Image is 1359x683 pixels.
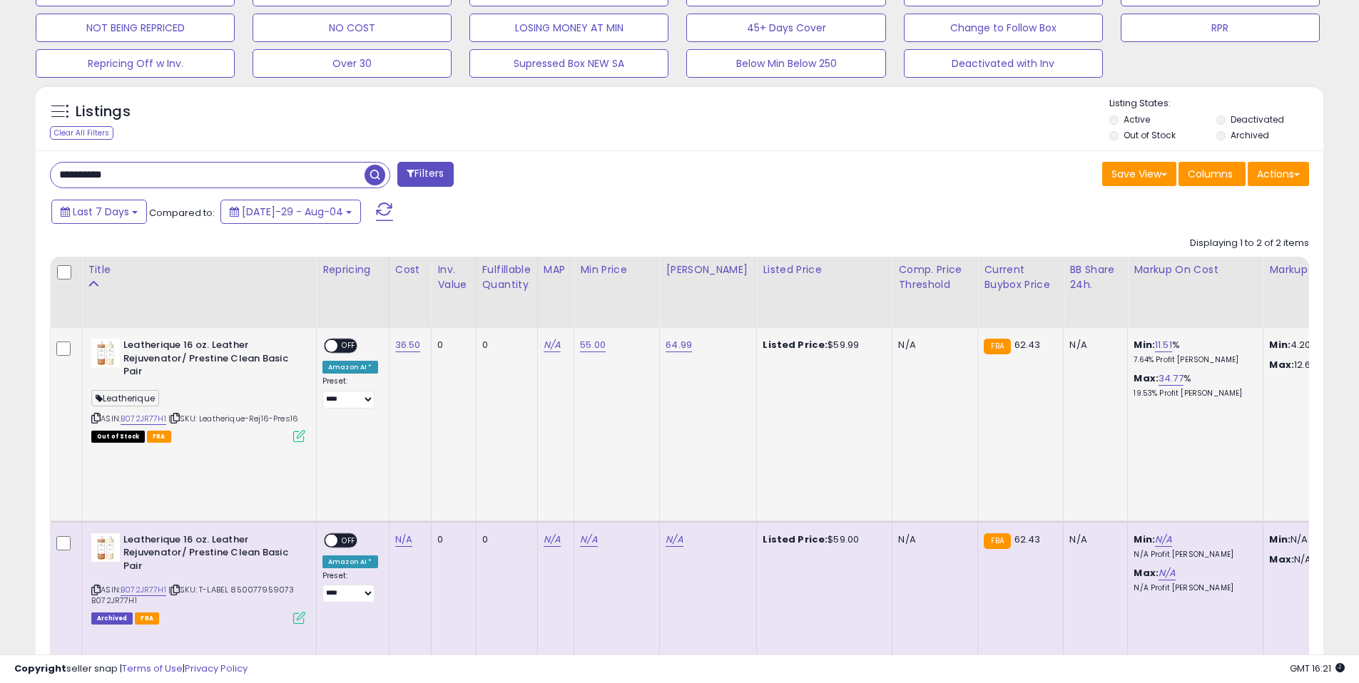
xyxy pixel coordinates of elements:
[984,339,1010,354] small: FBA
[544,533,561,547] a: N/A
[1134,566,1159,580] b: Max:
[904,49,1103,78] button: Deactivated with Inv
[36,49,235,78] button: Repricing Off w Inv.
[1134,355,1252,365] p: 7.64% Profit [PERSON_NAME]
[437,533,464,546] div: 0
[437,339,464,351] div: 0
[469,49,668,78] button: Supressed Box NEW SA
[1231,113,1284,125] label: Deactivated
[1121,14,1320,42] button: RPR
[395,533,412,547] a: N/A
[469,14,668,42] button: LOSING MONEY AT MIN
[185,662,248,675] a: Privacy Policy
[337,534,360,546] span: OFF
[1128,257,1263,328] th: The percentage added to the cost of goods (COGS) that forms the calculator for Min & Max prices.
[135,612,159,625] span: FBA
[88,262,310,277] div: Title
[76,102,131,122] h5: Listings
[763,339,881,351] div: $59.99
[242,205,343,219] span: [DATE]-29 - Aug-04
[51,200,147,224] button: Last 7 Days
[544,262,568,277] div: MAP
[898,339,967,351] div: N/A
[337,340,360,352] span: OFF
[121,413,166,425] a: B072JR77H1
[1102,162,1176,186] button: Save View
[1134,371,1159,385] b: Max:
[544,338,561,352] a: N/A
[1190,237,1309,250] div: Displaying 1 to 2 of 2 items
[397,162,453,187] button: Filters
[395,338,421,352] a: 36.50
[91,390,159,406] span: Leatherique
[1014,338,1041,351] span: 62.43
[1155,533,1172,547] a: N/A
[1124,129,1176,141] label: Out of Stock
[666,262,750,277] div: [PERSON_NAME]
[898,533,967,546] div: N/A
[91,533,305,623] div: ASIN:
[322,555,378,568] div: Amazon AI *
[666,338,692,352] a: 64.99
[1124,113,1150,125] label: Active
[1069,533,1116,546] div: N/A
[14,662,248,676] div: seller snap | |
[482,339,526,351] div: 0
[1231,129,1269,141] label: Archived
[666,533,683,547] a: N/A
[50,126,113,140] div: Clear All Filters
[1134,389,1252,399] p: 19.53% Profit [PERSON_NAME]
[763,533,881,546] div: $59.00
[1290,662,1345,675] span: 2025-08-12 16:21 GMT
[123,339,297,382] b: Leatherique 16 oz. Leather Rejuvenator/ Prestine Clean Basic Pair
[763,338,828,351] b: Listed Price:
[686,49,885,78] button: Below Min Below 250
[36,14,235,42] button: NOT BEING REPRICED
[123,533,297,577] b: Leatherique 16 oz. Leather Rejuvenator/ Prestine Clean Basic Pair
[322,376,378,409] div: Preset:
[1134,262,1257,277] div: Markup on Cost
[122,662,183,675] a: Terms of Use
[91,612,133,625] span: Listings that have been deleted from Seller Central
[1134,372,1252,399] div: %
[580,338,606,352] a: 55.00
[91,431,145,443] span: All listings that are currently out of stock and unavailable for purchase on Amazon
[580,533,597,547] a: N/A
[482,533,526,546] div: 0
[1179,162,1246,186] button: Columns
[168,413,298,424] span: | SKU: Leatherique-Rej16-Pres16
[763,262,886,277] div: Listed Price
[437,262,469,292] div: Inv. value
[253,14,452,42] button: NO COST
[149,206,215,220] span: Compared to:
[73,205,129,219] span: Last 7 Days
[580,262,653,277] div: Min Price
[904,14,1103,42] button: Change to Follow Box
[322,262,383,277] div: Repricing
[1134,550,1252,560] p: N/A Profit [PERSON_NAME]
[121,584,166,596] a: B072JR77H1
[147,431,171,443] span: FBA
[1269,553,1294,566] strong: Max:
[1134,338,1155,351] b: Min:
[1159,566,1176,580] a: N/A
[91,533,120,562] img: 41J3koAzZuL._SL40_.jpg
[14,662,66,675] strong: Copyright
[322,361,378,374] div: Amazon AI *
[1134,339,1252,365] div: %
[1134,533,1155,546] b: Min:
[322,571,378,603] div: Preset:
[763,533,828,546] b: Listed Price:
[1248,162,1309,186] button: Actions
[1069,262,1121,292] div: BB Share 24h.
[1269,358,1294,371] strong: Max:
[686,14,885,42] button: 45+ Days Cover
[1269,338,1291,351] strong: Min:
[220,200,361,224] button: [DATE]-29 - Aug-04
[1159,371,1184,386] a: 34.77
[984,262,1057,292] div: Current Buybox Price
[984,533,1010,549] small: FBA
[253,49,452,78] button: Over 30
[91,339,305,441] div: ASIN:
[1134,583,1252,593] p: N/A Profit [PERSON_NAME]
